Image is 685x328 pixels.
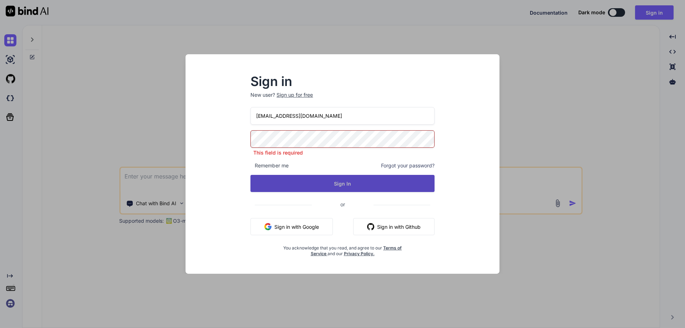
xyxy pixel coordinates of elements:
[276,91,313,99] div: Sign up for free
[381,162,435,169] span: Forgot your password?
[250,91,435,107] p: New user?
[250,149,435,156] p: This field is required
[250,175,435,192] button: Sign In
[250,107,435,125] input: Login or Email
[312,196,374,213] span: or
[367,223,374,230] img: github
[311,245,402,256] a: Terms of Service
[250,76,435,87] h2: Sign in
[250,162,289,169] span: Remember me
[264,223,272,230] img: google
[250,218,333,235] button: Sign in with Google
[344,251,375,256] a: Privacy Policy.
[353,218,435,235] button: Sign in with Github
[281,241,404,257] div: You acknowledge that you read, and agree to our and our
